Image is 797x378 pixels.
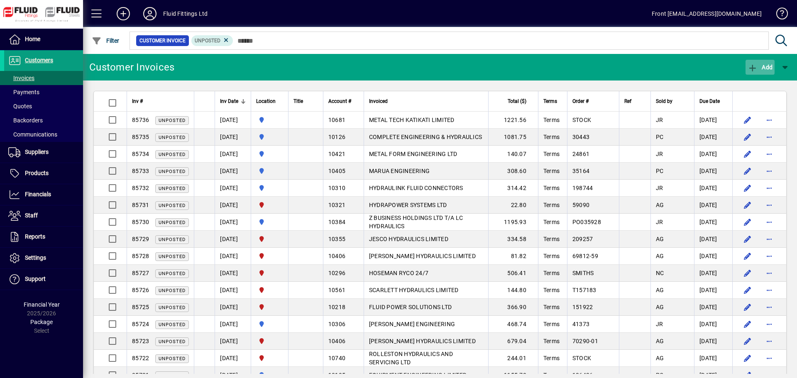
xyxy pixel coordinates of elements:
span: Terms [543,97,557,106]
button: More options [763,249,776,263]
div: Customer Invoices [89,61,174,74]
span: SCARLETT HYDRAULICS LIMITED [369,287,459,293]
button: Edit [741,232,754,246]
span: Terms [543,236,560,242]
span: Sold by [656,97,672,106]
span: PO035928 [572,219,601,225]
span: Invoiced [369,97,388,106]
span: AG [656,338,664,344]
span: AG [656,304,664,310]
span: Terms [543,185,560,191]
td: [DATE] [215,248,251,265]
span: Unposted [159,135,186,140]
span: PC [656,168,664,174]
span: 198744 [572,185,593,191]
span: Total ($) [508,97,526,106]
span: Z BUSINESS HOLDINGS LTD T/A LC HYDRAULICS [369,215,463,229]
td: 308.60 [488,163,538,180]
span: Unposted [159,203,186,208]
span: 85734 [132,151,149,157]
span: 10681 [328,117,345,123]
button: Edit [741,130,754,144]
span: Terms [543,168,560,174]
span: Payments [8,89,39,95]
span: MARUA ENGINEERING [369,168,430,174]
span: Financial Year [24,301,60,308]
span: Communications [8,131,57,138]
span: 10405 [328,168,345,174]
td: [DATE] [694,180,732,197]
div: Account # [328,97,359,106]
span: Unposted [195,38,220,44]
span: Reports [25,233,45,240]
div: Sold by [656,97,689,106]
span: 10406 [328,253,345,259]
span: Unposted [159,271,186,276]
a: Backorders [4,113,83,127]
span: 85722 [132,355,149,361]
button: Edit [741,317,754,331]
span: STOCK [572,117,591,123]
td: [DATE] [694,146,732,163]
td: 244.01 [488,350,538,367]
a: Invoices [4,71,83,85]
span: FLUID FITTINGS CHRISTCHURCH [256,337,283,346]
a: Suppliers [4,142,83,163]
span: AG [656,287,664,293]
span: JR [656,151,663,157]
a: Products [4,163,83,184]
span: Terms [543,134,560,140]
span: FLUID FITTINGS CHRISTCHURCH [256,234,283,244]
span: Account # [328,97,351,106]
span: AUCKLAND [256,149,283,159]
button: Edit [741,300,754,314]
button: More options [763,334,776,348]
span: AG [656,253,664,259]
td: 1195.93 [488,214,538,231]
span: Products [25,170,49,176]
span: Unposted [159,254,186,259]
span: Quotes [8,103,32,110]
span: 10126 [328,134,345,140]
span: Terms [543,355,560,361]
span: AG [656,355,664,361]
span: JR [656,185,663,191]
span: Suppliers [25,149,49,155]
td: [DATE] [694,299,732,316]
td: [DATE] [694,265,732,282]
span: 69812-59 [572,253,598,259]
button: Edit [741,181,754,195]
span: 24861 [572,151,589,157]
span: Invoices [8,75,34,81]
span: COMPLETE ENGINEERING & HYDRAULICS [369,134,482,140]
button: Edit [741,147,754,161]
span: Location [256,97,276,106]
span: 151922 [572,304,593,310]
span: 85723 [132,338,149,344]
td: [DATE] [215,180,251,197]
button: More options [763,147,776,161]
span: HYDRAULINK FLUID CONNECTORS [369,185,463,191]
span: Title [293,97,303,106]
span: 30443 [572,134,589,140]
button: Add [746,60,775,75]
span: JR [656,321,663,327]
td: 468.74 [488,316,538,333]
button: Edit [741,283,754,297]
span: METAL TECH KATIKATI LIMITED [369,117,455,123]
span: Due Date [699,97,720,106]
a: Settings [4,248,83,268]
td: [DATE] [694,248,732,265]
span: Home [25,36,40,42]
span: 85729 [132,236,149,242]
span: NC [656,270,664,276]
td: 679.04 [488,333,538,350]
a: Knowledge Base [770,2,787,29]
div: Title [293,97,318,106]
span: HYDRAPOWER SYSTEMS LTD [369,202,447,208]
span: FLUID FITTINGS CHRISTCHURCH [256,285,283,295]
td: [DATE] [215,265,251,282]
td: [DATE] [215,163,251,180]
button: More options [763,198,776,212]
span: Settings [25,254,46,261]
